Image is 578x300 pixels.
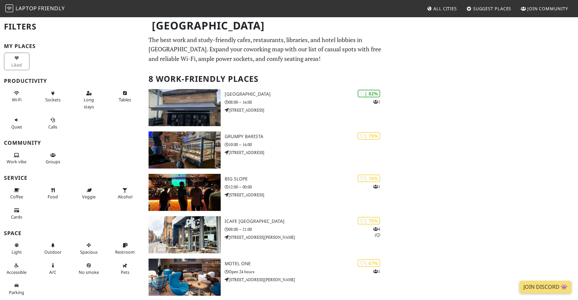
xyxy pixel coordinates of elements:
button: Outdoor [40,240,66,257]
p: 1 [373,183,380,190]
h3: iCafe [GEOGRAPHIC_DATA] [225,219,385,224]
div: | 79% [358,132,380,140]
button: Sockets [40,88,66,105]
button: Veggie [76,185,102,202]
p: [STREET_ADDRESS] [225,149,385,156]
h3: Motel One [225,261,385,267]
span: Laptop [16,5,37,12]
a: Join Community [518,3,571,15]
span: Video/audio calls [48,124,57,130]
button: Spacious [76,240,102,257]
button: Restroom [112,240,138,257]
img: Motel One [149,259,221,296]
p: 12:00 – 00:00 [225,184,385,190]
a: All Cities [424,3,460,15]
h2: Filters [4,17,141,37]
a: Join Discord 👾 [519,281,571,293]
span: All Cities [433,6,457,12]
p: 10:00 – 16:00 [225,141,385,148]
button: Work vibe [4,150,29,167]
button: Groups [40,150,66,167]
img: Park District [149,89,221,126]
h3: Community [4,140,141,146]
p: [STREET_ADDRESS] [225,107,385,113]
p: [STREET_ADDRESS] [225,192,385,198]
span: Spacious [80,249,98,255]
button: Food [40,185,66,202]
p: Open 24 hours [225,269,385,275]
button: A/C [40,260,66,277]
a: iCafe Merchant City | 75% 41 iCafe [GEOGRAPHIC_DATA] 08:00 – 21:00 [STREET_ADDRESS][PERSON_NAME] [145,216,385,253]
h3: Big Slope [225,176,385,182]
button: Long stays [76,88,102,112]
p: 4 1 [373,226,380,238]
button: Quiet [4,115,29,132]
h3: Grumpy Barista [225,134,385,139]
span: Food [48,194,58,200]
button: No smoke [76,260,102,277]
button: Coffee [4,185,29,202]
button: Cards [4,205,29,223]
span: Friendly [38,5,65,12]
img: LaptopFriendly [5,4,13,12]
img: iCafe Merchant City [149,216,221,253]
span: Work-friendly tables [119,97,131,103]
h1: [GEOGRAPHIC_DATA] [147,17,384,35]
p: [STREET_ADDRESS][PERSON_NAME] [225,234,385,240]
span: Parking [9,289,24,295]
p: 1 [373,99,380,105]
span: People working [7,159,26,165]
span: Outdoor area [44,249,62,255]
span: Veggie [82,194,96,200]
div: | 75% [358,217,380,225]
span: Restroom [115,249,135,255]
button: Parking [4,280,29,298]
a: Park District | 82% 1 [GEOGRAPHIC_DATA] 08:00 – 16:00 [STREET_ADDRESS] [145,89,385,126]
img: Big Slope [149,174,221,211]
div: | 67% [358,259,380,267]
span: Pet friendly [121,269,129,275]
span: Coffee [10,194,23,200]
button: Wi-Fi [4,88,29,105]
a: Big Slope | 76% 1 Big Slope 12:00 – 00:00 [STREET_ADDRESS] [145,174,385,211]
p: 08:00 – 16:00 [225,99,385,105]
span: Join Community [527,6,568,12]
span: Credit cards [11,214,22,220]
button: Calls [40,115,66,132]
img: Grumpy Barista [149,131,221,169]
p: [STREET_ADDRESS][PERSON_NAME] [225,276,385,283]
a: Motel One | 67% 1 Motel One Open 24 hours [STREET_ADDRESS][PERSON_NAME] [145,259,385,296]
span: Group tables [46,159,60,165]
a: Grumpy Barista | 79% Grumpy Barista 10:00 – 16:00 [STREET_ADDRESS] [145,131,385,169]
span: Alcohol [118,194,132,200]
span: Long stays [84,97,94,109]
p: The best work and study-friendly cafes, restaurants, libraries, and hotel lobbies in [GEOGRAPHIC_... [149,35,381,64]
button: Light [4,240,29,257]
span: Power sockets [45,97,61,103]
h2: 8 Work-Friendly Places [149,69,381,89]
p: 08:00 – 21:00 [225,226,385,232]
h3: Productivity [4,78,141,84]
div: | 76% [358,175,380,182]
p: 1 [373,268,380,275]
a: Suggest Places [464,3,514,15]
button: Alcohol [112,185,138,202]
h3: Space [4,230,141,236]
span: Quiet [11,124,22,130]
h3: Service [4,175,141,181]
span: Air conditioned [49,269,56,275]
span: Suggest Places [473,6,511,12]
button: Accessible [4,260,29,277]
h3: [GEOGRAPHIC_DATA] [225,91,385,97]
h3: My Places [4,43,141,49]
a: LaptopFriendly LaptopFriendly [5,3,65,15]
button: Pets [112,260,138,277]
span: Accessible [7,269,26,275]
span: Natural light [12,249,22,255]
span: Smoke free [79,269,99,275]
div: | 82% [358,90,380,97]
span: Stable Wi-Fi [12,97,22,103]
button: Tables [112,88,138,105]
